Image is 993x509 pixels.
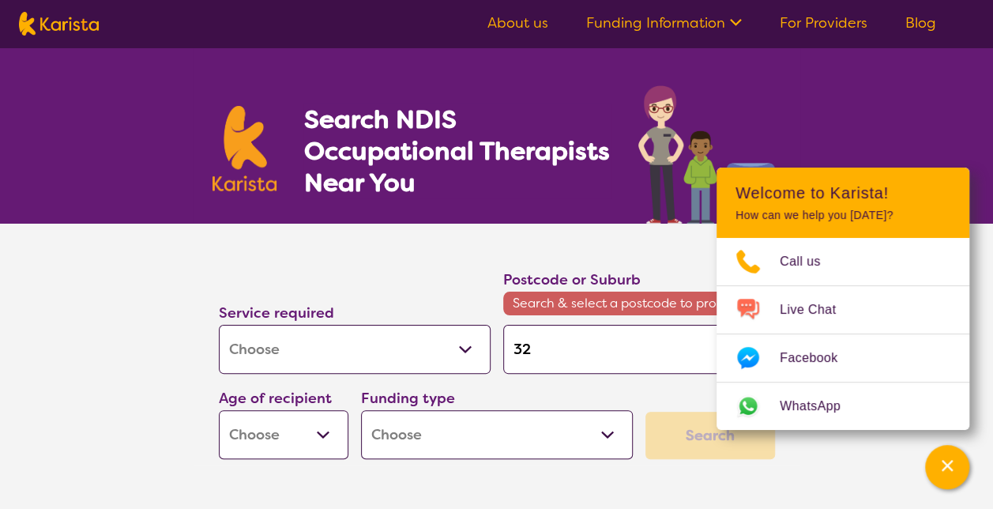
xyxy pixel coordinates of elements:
span: Live Chat [780,298,855,322]
span: Search & select a postcode to proceed [503,292,775,315]
button: Channel Menu [925,445,969,489]
div: Channel Menu [717,168,969,430]
p: How can we help you [DATE]? [735,209,950,222]
label: Funding type [361,389,455,408]
h2: Welcome to Karista! [735,183,950,202]
span: WhatsApp [780,394,859,418]
img: Karista logo [213,106,277,191]
a: Funding Information [586,13,742,32]
a: Web link opens in a new tab. [717,383,969,430]
span: Call us [780,250,840,273]
a: Blog [905,13,936,32]
a: About us [487,13,548,32]
label: Service required [219,304,334,322]
label: Postcode or Suburb [503,270,641,289]
ul: Choose channel [717,238,969,430]
img: occupational-therapy [638,85,781,224]
img: Karista logo [19,12,99,36]
span: Facebook [780,346,856,370]
label: Age of recipient [219,389,332,408]
h1: Search NDIS Occupational Therapists Near You [303,104,611,198]
a: For Providers [780,13,867,32]
input: Type [503,325,775,374]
